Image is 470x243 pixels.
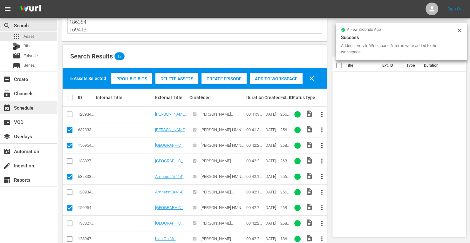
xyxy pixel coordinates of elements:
span: more_vert [318,126,326,134]
div: [DATE] [264,112,278,117]
button: more_vert [314,107,330,122]
span: Add to Workspace [250,76,303,81]
span: more_vert [318,157,326,165]
div: 138827277 [78,221,94,226]
div: 128947210 [78,236,94,241]
span: Automation [3,148,11,155]
textarea: 256951 268940 256959 268945 186384 169413 [69,5,322,34]
span: 256959 [280,190,289,199]
button: Create Episode [201,73,247,84]
div: 6 Assets Selected [70,75,106,82]
div: [DATE] [264,236,278,241]
img: ans4CAIJ8jUAAAAAAAAAAAAAAAAAAAAAAAAgQb4GAAAAAAAAAAAAAAAAAAAAAAAAJMjXAAAAAAAAAAAAAAAAAAAAAAAAgAT5G... [15,2,46,17]
div: [DATE] [264,159,278,163]
span: Video [305,234,313,242]
button: more_vert [314,185,330,200]
div: 00:42:23.850 [246,236,262,241]
span: more_vert [318,173,326,180]
div: 138827272 [78,159,94,163]
div: 128934526 [78,190,94,194]
span: Video [305,141,313,149]
span: more_vert [318,219,326,227]
span: Search [3,22,11,30]
span: Ingestion [3,162,11,170]
div: Type [305,95,312,100]
div: 00:42:21.105 [246,205,262,210]
div: [DATE] [264,174,278,179]
span: 256951 [280,127,289,137]
span: Series [24,62,35,69]
span: 268940 [280,159,289,168]
a: Amherst (#414) [155,190,183,194]
span: create_new_folder [3,118,11,126]
a: [GEOGRAPHIC_DATA]: Sweetbriar [155,143,186,152]
div: 00:42:18.752 [246,190,262,194]
div: 00:42:18.837 [246,174,262,179]
span: menu [4,5,11,13]
span: Search Results [70,52,113,60]
span: Reports [3,176,11,184]
span: clear [308,75,316,82]
span: Video [305,219,313,226]
span: more_vert [318,111,326,118]
span: Video [305,172,313,180]
span: Prohibit Bits [111,76,152,81]
button: more_vert [314,216,330,231]
button: more_vert [314,122,330,138]
div: Internal Title [96,95,153,100]
a: [PERSON_NAME] (#406) [155,112,187,121]
span: [PERSON_NAME] Flipping Nation [201,112,234,121]
button: Add to Workspace [250,73,303,84]
a: Lien On Me [155,236,175,241]
div: Curated [189,95,199,100]
div: [DATE] [264,205,278,210]
button: more_vert [314,138,330,153]
span: Series [13,62,20,70]
span: [PERSON_NAME] HMN ANY-FORM AETV [201,205,244,215]
span: 268945 [280,221,289,230]
span: 256959 [280,174,289,184]
div: [DATE] [264,190,278,194]
div: 00:42:21.105 [246,221,262,226]
a: [GEOGRAPHIC_DATA]: Terrace [155,205,186,215]
span: Video [305,157,313,164]
span: Asset [13,33,20,40]
span: Video [305,188,313,195]
span: Overlays [3,133,11,140]
span: Video [305,203,313,211]
span: more_vert [318,204,326,212]
span: more_vert [318,142,326,149]
div: Feed [201,95,244,100]
div: Status [291,95,303,100]
th: Duration [420,57,458,74]
div: 128934519 [78,112,94,117]
span: Episode [24,53,38,59]
button: more_vert [314,200,330,215]
span: [PERSON_NAME] HMN ANY-FORM AETV [201,127,244,137]
span: 256951 [280,112,289,121]
span: a few seconds ago [347,27,381,32]
span: [PERSON_NAME] Flipping Nation [201,190,234,199]
a: Sign Out [447,6,464,11]
div: 63233320 [78,174,94,179]
div: Ext. ID [280,95,290,100]
div: Added Items to Workspace 6 items were added to the workspace. [341,43,455,55]
div: 00:42:21.606 [246,159,262,163]
th: Type [403,57,420,74]
button: more_vert [314,169,330,184]
th: Ext. ID [378,57,402,74]
div: External Title [155,95,187,100]
a: [PERSON_NAME] (#406) [155,127,187,137]
span: 268940 [280,143,289,152]
span: 13 [114,54,125,58]
a: [GEOGRAPHIC_DATA]: Terrace [155,221,186,230]
div: 00:42:21.606 [246,143,262,148]
div: [DATE] [264,143,278,148]
span: Asset [24,33,34,40]
div: [DATE] [264,221,278,226]
div: 00:41:31.200 [246,127,262,132]
div: 150954286 [78,143,94,148]
span: Create Episode [201,76,247,81]
span: [PERSON_NAME] HMN ANY-FORM AETV [201,143,244,152]
button: more_vert [314,153,330,169]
